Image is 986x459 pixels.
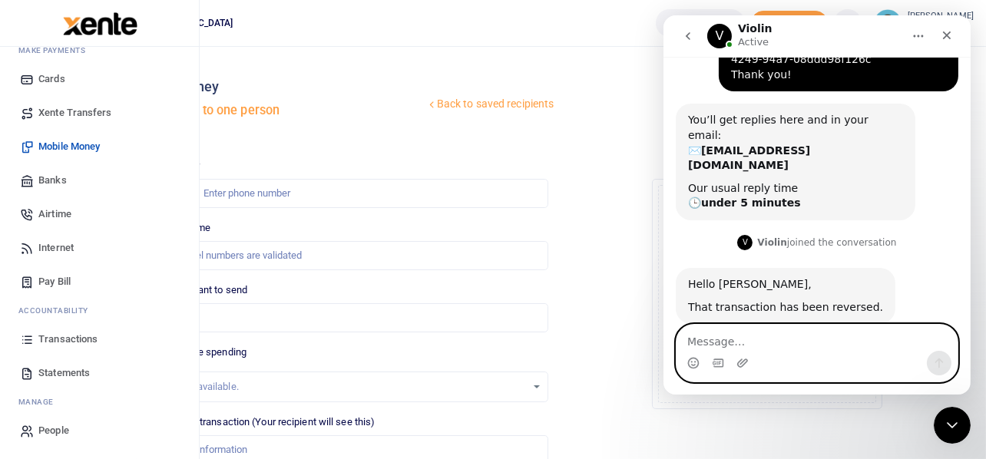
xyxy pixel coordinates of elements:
[38,173,67,188] span: Banks
[263,335,288,360] button: Send a message…
[38,139,100,154] span: Mobile Money
[38,105,112,121] span: Xente Transfers
[94,220,233,234] div: joined the conversation
[874,9,974,37] a: profile-user [PERSON_NAME] Operations
[38,274,71,289] span: Pay Bill
[751,11,828,36] span: Add money
[38,181,137,193] b: under 5 minutes
[12,299,187,322] li: Ac
[12,62,187,96] a: Cards
[38,423,69,438] span: People
[12,253,232,309] div: Hello [PERSON_NAME],That transaction has been reversed.Violin • 2m ago
[13,309,294,335] textarea: Message…
[12,163,187,197] a: Banks
[130,78,425,95] h4: Mobile money
[48,342,61,354] button: Gif picker
[25,285,220,300] div: That transaction has been reversed.
[12,253,295,342] div: Violin says…
[12,217,295,253] div: Violin says…
[26,396,55,408] span: anage
[136,241,549,270] input: MTN & Airtel numbers are validated
[25,166,240,196] div: Our usual reply time 🕒
[908,10,974,23] small: [PERSON_NAME]
[561,133,974,150] h4: Add supporting Documents
[38,71,65,87] span: Cards
[934,407,971,444] iframe: Intercom live chat
[12,390,187,414] li: M
[425,91,555,118] a: Back to saved recipients
[12,96,187,130] a: Xente Transfers
[26,45,86,56] span: ake Payments
[147,379,527,395] div: No options available.
[12,356,187,390] a: Statements
[659,286,875,301] div: Drag and drop files here or
[38,206,71,222] span: Airtime
[25,129,147,157] b: [EMAIL_ADDRESS][DOMAIN_NAME]
[12,231,187,265] a: Internet
[130,103,425,118] h5: Send money to one person
[136,179,549,208] input: Enter phone number
[652,179,882,409] div: File Uploader
[663,15,971,395] iframe: Intercom live chat
[73,342,85,354] button: Upload attachment
[12,322,187,356] a: Transactions
[24,342,36,354] button: Emoji picker
[63,12,137,35] img: logo-large
[12,197,187,231] a: Airtime
[874,9,902,37] img: profile-user
[38,240,74,256] span: Internet
[561,150,974,167] h4: Such as invoices, receipts, notes
[656,9,744,37] a: UGX 8,660,771
[38,332,98,347] span: Transactions
[136,414,376,430] label: Memo for this transaction (Your recipient will see this)
[12,265,187,299] a: Pay Bill
[38,365,90,381] span: Statements
[12,130,187,163] a: Mobile Money
[650,9,750,37] li: Wallet ballance
[12,88,295,217] div: Fin says…
[25,97,240,157] div: You’ll get replies here and in your email: ✉️
[12,38,187,62] li: M
[25,262,220,277] div: Hello [PERSON_NAME],
[12,414,187,447] a: People
[751,11,828,36] li: Toup your wallet
[12,88,252,205] div: You’ll get replies here and in your email:✉️[EMAIL_ADDRESS][DOMAIN_NAME]Our usual reply time🕒unde...
[74,220,89,235] div: Profile image for Violin
[30,305,88,316] span: countability
[136,303,549,332] input: UGX
[61,17,137,28] a: logo-small logo-large logo-large
[94,222,124,233] b: Violin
